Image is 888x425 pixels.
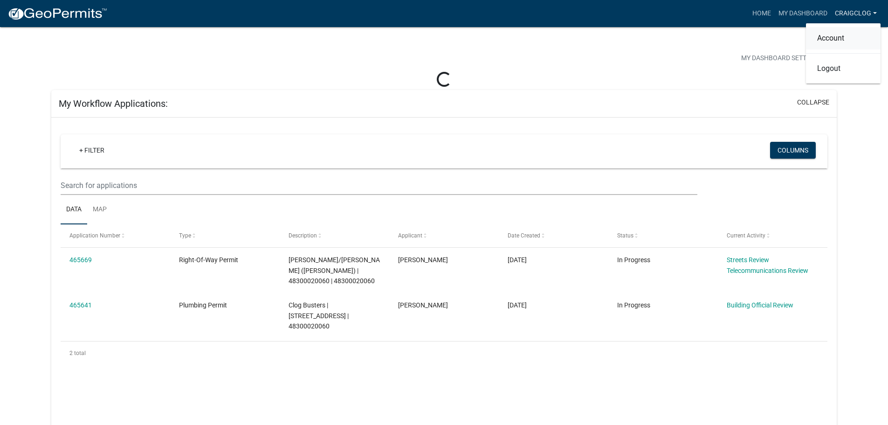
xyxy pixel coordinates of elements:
[508,301,527,309] span: 08/18/2025
[749,5,775,22] a: Home
[806,27,881,49] a: Account
[59,98,168,109] h5: My Workflow Applications:
[727,232,765,239] span: Current Activity
[69,232,120,239] span: Application Number
[398,301,448,309] span: Craig Smith
[806,23,881,84] div: Craigclog
[69,301,92,309] a: 465641
[61,195,87,225] a: Data
[797,98,829,107] button: collapse
[179,301,227,309] span: Plumbing Permit
[61,341,827,365] div: 2 total
[734,49,842,68] button: My Dashboard Settingssettings
[72,142,112,159] a: + Filter
[398,232,422,239] span: Applicant
[617,232,633,239] span: Status
[508,232,540,239] span: Date Created
[398,256,448,264] span: Craig Smith
[179,256,238,264] span: Right-Of-Way Permit
[608,224,717,247] datatable-header-cell: Status
[289,301,349,330] span: Clog Busters | 304 S 3RD ST | 48300020060
[179,232,191,239] span: Type
[806,57,881,80] a: Logout
[741,53,821,64] span: My Dashboard Settings
[727,256,769,264] a: Streets Review
[727,301,793,309] a: Building Official Review
[770,142,816,159] button: Columns
[617,256,650,264] span: In Progress
[61,176,697,195] input: Search for applications
[61,224,170,247] datatable-header-cell: Application Number
[727,267,808,274] a: Telecommunications Review
[717,224,827,247] datatable-header-cell: Current Activity
[87,195,112,225] a: Map
[508,256,527,264] span: 08/18/2025
[69,256,92,264] a: 465669
[289,256,380,285] span: ANDREWS, FRANKLYN/KIMBERLEE J (Deed) | 48300020060 | 48300020060
[775,5,831,22] a: My Dashboard
[170,224,280,247] datatable-header-cell: Type
[280,224,389,247] datatable-header-cell: Description
[289,232,317,239] span: Description
[389,224,499,247] datatable-header-cell: Applicant
[617,301,650,309] span: In Progress
[831,5,881,22] a: Craigclog
[499,224,608,247] datatable-header-cell: Date Created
